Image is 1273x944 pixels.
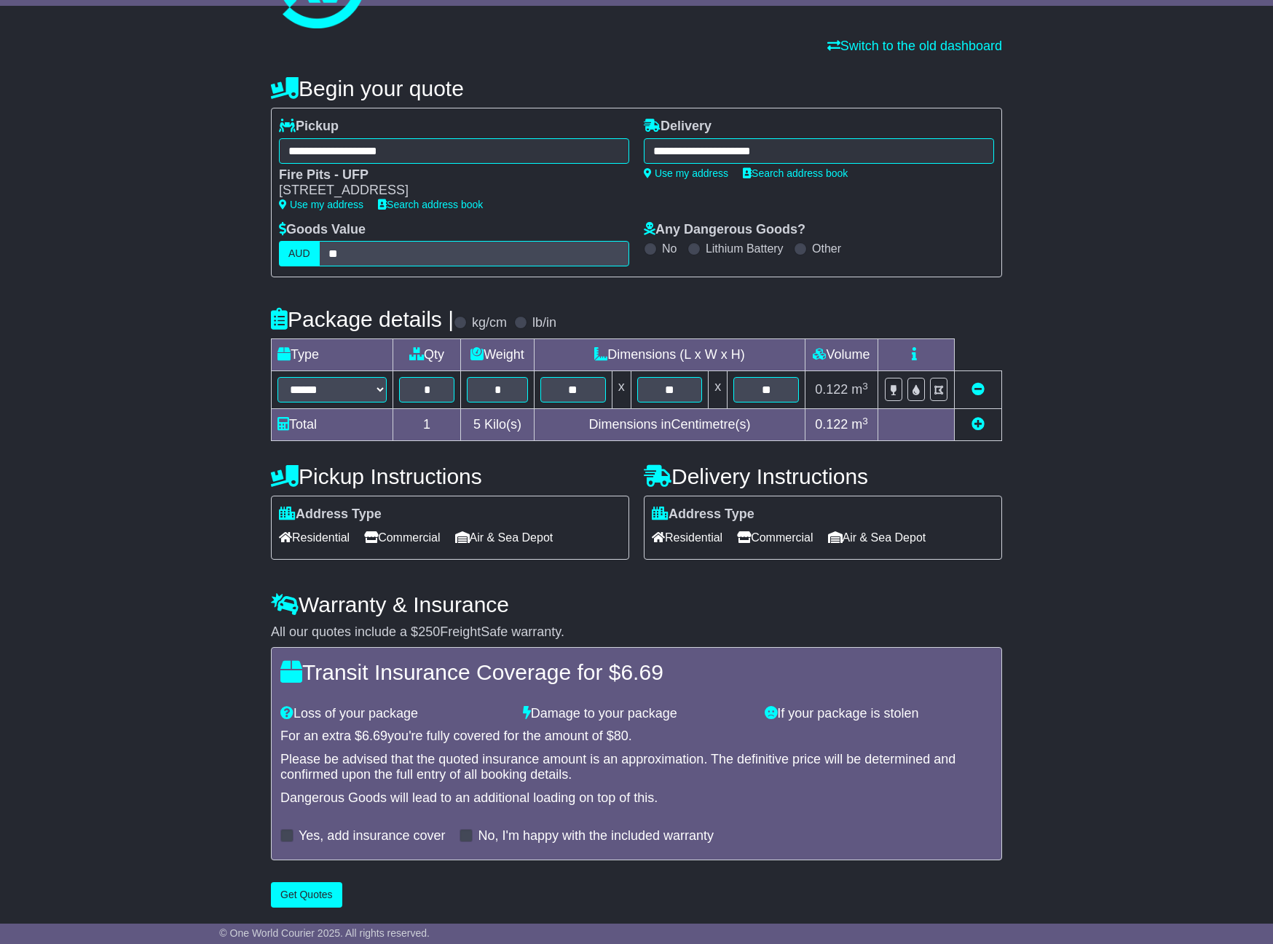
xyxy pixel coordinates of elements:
[614,729,628,743] span: 80
[706,242,784,255] label: Lithium Battery
[364,526,440,549] span: Commercial
[827,39,1002,53] a: Switch to the old dashboard
[652,507,754,523] label: Address Type
[271,76,1002,100] h4: Begin your quote
[620,660,663,684] span: 6.69
[280,729,993,745] div: For an extra $ you're fully covered for the amount of $ .
[828,526,926,549] span: Air & Sea Depot
[709,371,728,409] td: x
[273,706,516,722] div: Loss of your package
[461,339,535,371] td: Weight
[478,828,714,844] label: No, I'm happy with the included warranty
[299,828,445,844] label: Yes, add insurance cover
[271,464,629,488] h4: Pickup Instructions
[455,526,553,549] span: Air & Sea Depot
[272,409,393,441] td: Total
[280,790,993,806] div: Dangerous Goods will lead to an additional loading on top of this.
[271,592,1002,616] h4: Warranty & Insurance
[644,119,712,135] label: Delivery
[612,371,631,409] td: x
[271,624,1002,640] div: All our quotes include a $ FreightSafe warranty.
[534,409,805,441] td: Dimensions in Centimetre(s)
[805,339,878,371] td: Volume
[532,315,556,331] label: lb/in
[393,339,461,371] td: Qty
[862,381,868,392] sup: 3
[652,526,722,549] span: Residential
[812,242,841,255] label: Other
[280,752,993,783] div: Please be advised that the quoted insurance amount is an approximation. The definitive price will...
[534,339,805,371] td: Dimensions (L x W x H)
[279,507,382,523] label: Address Type
[461,409,535,441] td: Kilo(s)
[279,119,339,135] label: Pickup
[644,222,805,238] label: Any Dangerous Goods?
[815,382,848,397] span: 0.122
[279,199,363,210] a: Use my address
[280,660,993,684] h4: Transit Insurance Coverage for $
[971,417,985,432] a: Add new item
[472,315,507,331] label: kg/cm
[644,167,728,179] a: Use my address
[743,167,848,179] a: Search address book
[279,222,366,238] label: Goods Value
[644,464,1002,488] h4: Delivery Instructions
[418,624,440,639] span: 250
[737,526,813,549] span: Commercial
[757,706,1000,722] div: If your package is stolen
[279,167,615,183] div: Fire Pits - UFP
[473,417,481,432] span: 5
[516,706,758,722] div: Damage to your package
[219,927,430,939] span: © One World Courier 2025. All rights reserved.
[272,339,393,371] td: Type
[279,183,615,199] div: [STREET_ADDRESS]
[815,417,848,432] span: 0.122
[271,882,342,908] button: Get Quotes
[862,416,868,427] sup: 3
[851,382,868,397] span: m
[271,307,454,331] h4: Package details |
[662,242,677,255] label: No
[279,241,320,266] label: AUD
[279,526,350,549] span: Residential
[971,382,985,397] a: Remove this item
[378,199,483,210] a: Search address book
[362,729,387,743] span: 6.69
[393,409,461,441] td: 1
[851,417,868,432] span: m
